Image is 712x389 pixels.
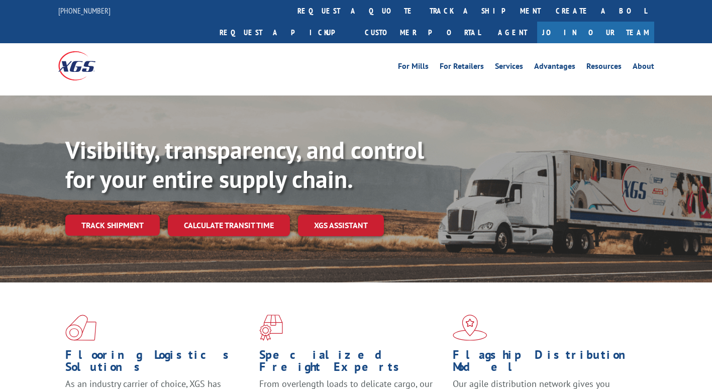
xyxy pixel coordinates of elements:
[453,349,639,378] h1: Flagship Distribution Model
[440,62,484,73] a: For Retailers
[586,62,622,73] a: Resources
[168,215,290,236] a: Calculate transit time
[488,22,537,43] a: Agent
[259,315,283,341] img: xgs-icon-focused-on-flooring-red
[65,215,160,236] a: Track shipment
[58,6,111,16] a: [PHONE_NUMBER]
[453,315,487,341] img: xgs-icon-flagship-distribution-model-red
[65,349,252,378] h1: Flooring Logistics Solutions
[65,134,424,194] b: Visibility, transparency, and control for your entire supply chain.
[259,349,446,378] h1: Specialized Freight Experts
[298,215,384,236] a: XGS ASSISTANT
[534,62,575,73] a: Advantages
[633,62,654,73] a: About
[65,315,96,341] img: xgs-icon-total-supply-chain-intelligence-red
[398,62,429,73] a: For Mills
[212,22,357,43] a: Request a pickup
[357,22,488,43] a: Customer Portal
[495,62,523,73] a: Services
[537,22,654,43] a: Join Our Team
